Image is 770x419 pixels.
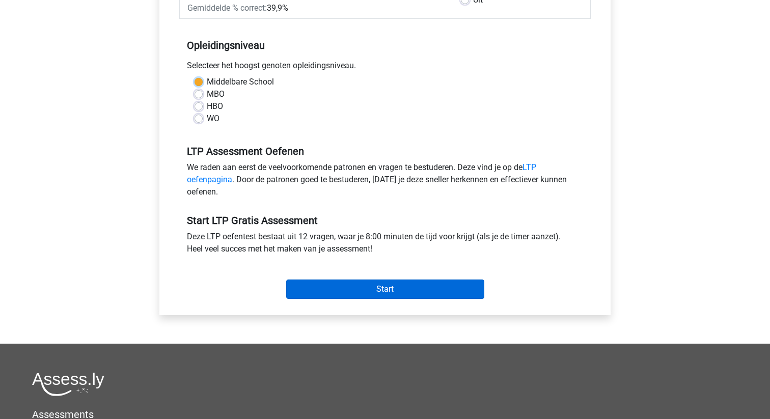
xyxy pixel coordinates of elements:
[187,214,583,227] h5: Start LTP Gratis Assessment
[187,145,583,157] h5: LTP Assessment Oefenen
[179,161,591,202] div: We raden aan eerst de veelvoorkomende patronen en vragen te bestuderen. Deze vind je op de . Door...
[207,88,225,100] label: MBO
[286,280,484,299] input: Start
[207,76,274,88] label: Middelbare School
[207,113,219,125] label: WO
[32,372,104,396] img: Assessly logo
[187,35,583,55] h5: Opleidingsniveau
[187,3,267,13] span: Gemiddelde % correct:
[179,60,591,76] div: Selecteer het hoogst genoten opleidingsniveau.
[207,100,223,113] label: HBO
[179,231,591,259] div: Deze LTP oefentest bestaat uit 12 vragen, waar je 8:00 minuten de tijd voor krijgt (als je de tim...
[180,2,453,14] div: 39,9%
